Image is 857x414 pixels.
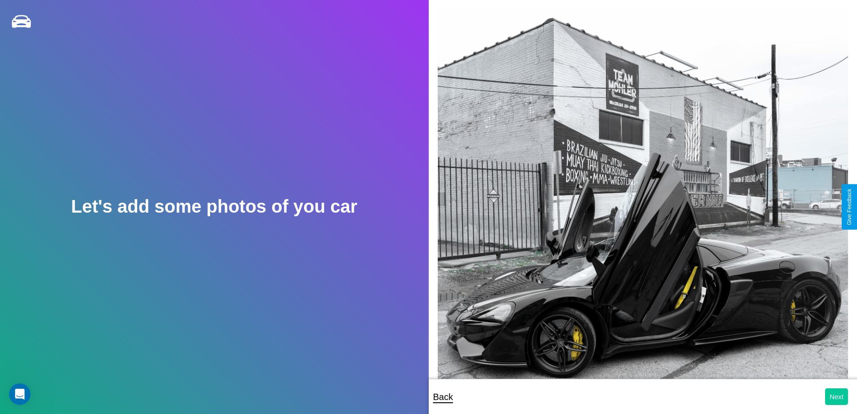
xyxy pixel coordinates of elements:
[433,389,453,405] p: Back
[825,388,848,405] button: Next
[438,9,848,396] img: posted
[846,189,853,225] div: Give Feedback
[9,383,31,405] iframe: Intercom live chat
[71,196,357,217] h2: Let's add some photos of you car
